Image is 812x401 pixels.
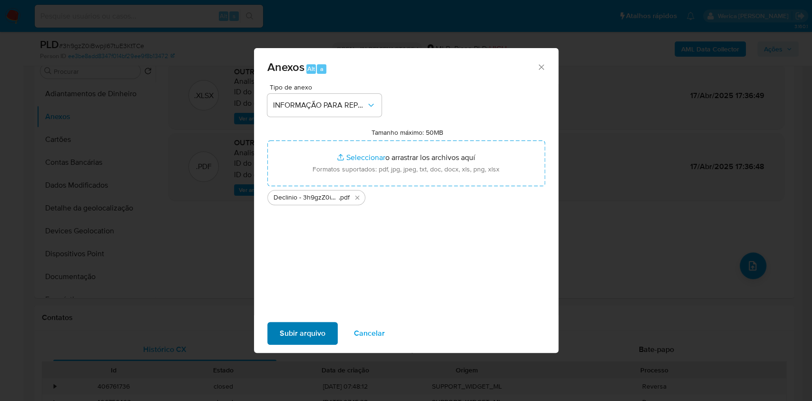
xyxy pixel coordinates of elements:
[320,64,323,73] span: a
[537,62,545,71] button: Cerrar
[342,322,397,345] button: Cancelar
[273,100,366,110] span: INFORMAÇÃO PARA REPORTE - COAF
[267,59,304,75] span: Anexos
[339,193,350,202] span: .pdf
[267,94,382,117] button: INFORMAÇÃO PARA REPORTE - COAF
[267,322,338,345] button: Subir arquivo
[274,193,339,202] span: Declinio - 3h9gzZ0iBwpjI67tuE3KtTCe - CNPJ 52185308000152 - MAXI DO BRASIL ECOMMERCE LTDA
[352,192,363,203] button: Eliminar Declinio - 3h9gzZ0iBwpjI67tuE3KtTCe - CNPJ 52185308000152 - MAXI DO BRASIL ECOMMERCE LTD...
[307,64,315,73] span: Alt
[280,323,325,344] span: Subir arquivo
[372,128,443,137] label: Tamanho máximo: 50MB
[270,84,384,90] span: Tipo de anexo
[267,186,545,205] ul: Archivos seleccionados
[354,323,385,344] span: Cancelar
